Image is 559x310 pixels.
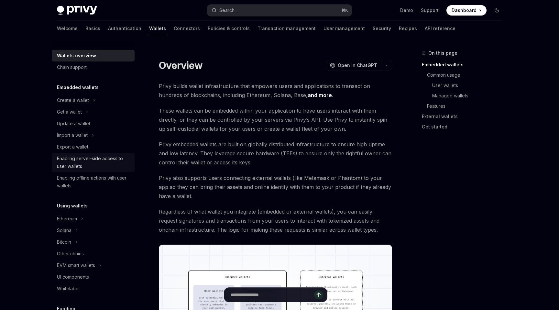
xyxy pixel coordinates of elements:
[174,21,200,36] a: Connectors
[57,21,78,36] a: Welcome
[400,7,413,14] a: Demo
[422,91,507,101] a: Managed wallets
[52,50,135,61] a: Wallets overview
[159,207,392,234] span: Regardless of what wallet you integrate (embedded or external wallets), you can easily request si...
[492,5,502,16] button: Toggle dark mode
[422,70,507,80] a: Common usage
[52,248,135,260] a: Other chains
[57,120,90,127] div: Update a wallet
[52,283,135,294] a: Whitelabel
[326,60,381,71] button: Open in ChatGPT
[159,173,392,201] span: Privy also supports users connecting external wallets (like Metamask or Phantom) to your app so t...
[52,61,135,73] a: Chain support
[57,52,96,60] div: Wallets overview
[57,215,77,223] div: Ethereum
[57,174,131,190] div: Enabling offline actions with user wallets
[428,49,457,57] span: On this page
[57,261,95,269] div: EVM smart wallets
[52,118,135,129] a: Update a wallet
[159,60,203,71] h1: Overview
[422,101,507,111] a: Features
[52,141,135,153] a: Export a wallet
[425,21,455,36] a: API reference
[219,6,237,14] div: Search...
[57,285,80,293] div: Whitelabel
[57,108,82,116] div: Get a wallet
[52,129,135,141] button: Toggle Import a wallet section
[323,21,365,36] a: User management
[231,288,314,302] input: Ask a question...
[85,21,100,36] a: Basics
[373,21,391,36] a: Security
[258,21,316,36] a: Transaction management
[52,172,135,192] a: Enabling offline actions with user wallets
[52,153,135,172] a: Enabling server-side access to user wallets
[52,271,135,283] a: UI components
[57,273,89,281] div: UI components
[422,80,507,91] a: User wallets
[57,238,71,246] div: Bitcoin
[422,60,507,70] a: Embedded wallets
[159,140,392,167] span: Privy embedded wallets are built on globally distributed infrastructure to ensure high uptime and...
[149,21,166,36] a: Wallets
[52,106,135,118] button: Toggle Get a wallet section
[52,94,135,106] button: Toggle Create a wallet section
[57,227,71,234] div: Solana
[159,106,392,133] span: These wallets can be embedded within your application to have users interact with them directly, ...
[52,236,135,248] button: Toggle Bitcoin section
[57,96,89,104] div: Create a wallet
[422,122,507,132] a: Get started
[52,260,135,271] button: Toggle EVM smart wallets section
[57,202,88,210] h5: Using wallets
[57,131,88,139] div: Import a wallet
[57,143,88,151] div: Export a wallet
[52,225,135,236] button: Toggle Solana section
[308,92,332,99] a: and more
[338,62,377,69] span: Open in ChatGPT
[446,5,487,16] a: Dashboard
[57,250,84,258] div: Other chains
[422,111,507,122] a: External wallets
[208,21,250,36] a: Policies & controls
[159,82,392,100] span: Privy builds wallet infrastructure that empowers users and applications to transact on hundreds o...
[57,63,87,71] div: Chain support
[314,290,323,299] button: Send message
[52,213,135,225] button: Toggle Ethereum section
[108,21,141,36] a: Authentication
[57,155,131,170] div: Enabling server-side access to user wallets
[341,8,348,13] span: ⌘ K
[452,7,477,14] span: Dashboard
[57,83,99,91] h5: Embedded wallets
[421,7,439,14] a: Support
[57,6,97,15] img: dark logo
[207,5,352,16] button: Open search
[399,21,417,36] a: Recipes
